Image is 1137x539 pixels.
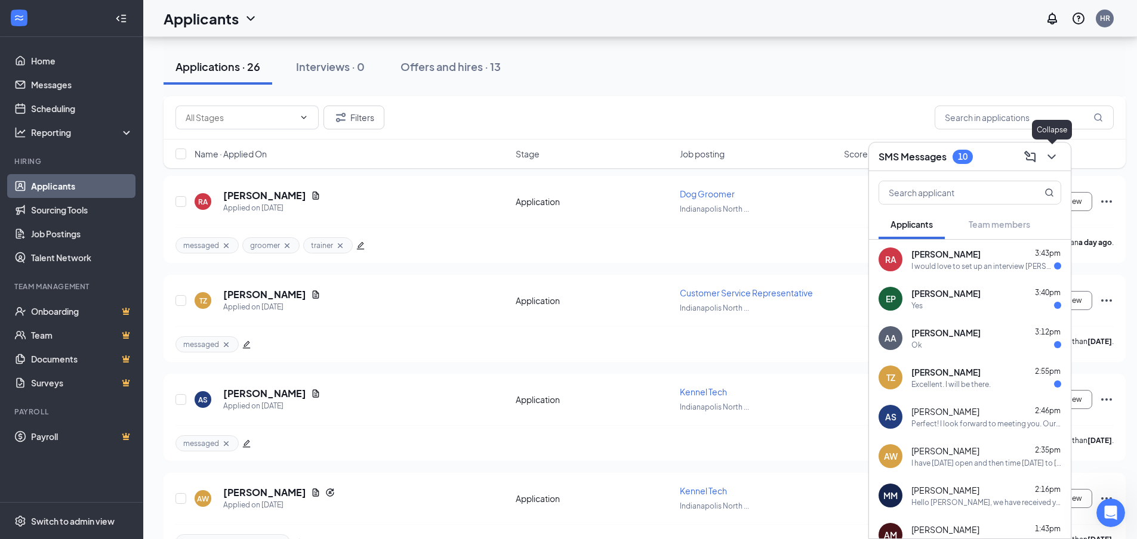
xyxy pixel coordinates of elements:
svg: WorkstreamLogo [13,12,25,24]
a: OnboardingCrown [31,299,133,323]
a: PayrollCrown [31,425,133,448]
span: [PERSON_NAME] [911,248,981,260]
button: ComposeMessage [1021,147,1040,166]
a: Talent Network [31,246,133,269]
span: 2:16pm [1035,485,1061,494]
input: Search applicant [879,181,1021,204]
svg: ComposeMessage [1023,150,1037,164]
span: [PERSON_NAME] [911,484,979,496]
svg: Cross [221,340,231,349]
span: Indianapolis North ... [680,303,749,312]
svg: Ellipses [1099,491,1114,506]
span: Indianapolis North ... [680,402,749,411]
span: [PERSON_NAME] [911,366,981,378]
button: ChevronDown [1042,147,1061,166]
span: [PERSON_NAME] [911,287,981,299]
span: trainer [311,240,333,250]
div: Collapse [1032,120,1072,140]
div: RA [198,197,208,207]
h5: [PERSON_NAME] [223,189,306,202]
svg: Cross [282,241,292,250]
iframe: Intercom live chat [1096,498,1125,527]
h5: [PERSON_NAME] [223,486,306,499]
span: Applicants [891,219,933,230]
span: Name · Applied On [195,148,267,160]
span: 3:40pm [1035,288,1061,297]
span: Team members [969,219,1030,230]
a: Home [31,49,133,73]
div: Excellent. I will be there. [911,379,991,389]
div: TZ [199,296,207,306]
a: SurveysCrown [31,371,133,395]
svg: Ellipses [1099,194,1114,209]
div: Applied on [DATE] [223,400,321,412]
svg: Document [311,389,321,398]
span: [PERSON_NAME] [911,445,979,457]
svg: Ellipses [1099,293,1114,308]
div: AW [884,450,898,462]
input: Search in applications [935,106,1114,129]
div: Ok [911,340,922,350]
div: Payroll [14,407,131,417]
span: Score [844,148,868,160]
span: edit [242,439,251,448]
div: Hello [PERSON_NAME], we have received your application for our open position. We see you put your... [911,497,1061,507]
span: [PERSON_NAME] [911,327,981,339]
h3: SMS Messages [879,150,947,163]
span: 1:43pm [1035,524,1061,533]
div: Yes [911,301,923,311]
div: Application [516,295,673,306]
div: MM [883,490,898,501]
div: Applications · 26 [175,59,260,74]
span: [PERSON_NAME] [911,523,979,535]
span: edit [242,340,251,349]
div: HR [1100,13,1110,23]
div: Application [516,394,673,405]
span: 2:35pm [1035,445,1061,454]
div: Applied on [DATE] [223,202,321,214]
b: [DATE] [1087,436,1112,445]
div: TZ [886,371,895,383]
span: Kennel Tech [680,485,727,496]
b: [DATE] [1087,337,1112,346]
a: Sourcing Tools [31,198,133,222]
svg: Collapse [115,13,127,24]
div: Application [516,196,673,207]
span: Stage [516,148,540,160]
b: a day ago [1079,238,1112,247]
div: Team Management [14,281,131,292]
div: AA [885,332,896,344]
div: Application [516,492,673,504]
a: Applicants [31,174,133,198]
span: Kennel Tech [680,386,727,397]
span: messaged [183,240,219,250]
span: 3:43pm [1035,249,1061,258]
div: RA [885,253,896,265]
span: Dog Groomer [680,188,735,199]
svg: Filter [334,110,348,125]
svg: Cross [335,241,345,250]
svg: Notifications [1045,11,1059,26]
span: Job posting [680,148,725,160]
svg: Document [311,290,321,299]
h5: [PERSON_NAME] [223,387,306,400]
a: DocumentsCrown [31,347,133,371]
h5: [PERSON_NAME] [223,288,306,301]
svg: Cross [221,439,231,448]
div: Reporting [31,126,134,138]
span: [PERSON_NAME] [911,405,979,417]
div: Applied on [DATE] [223,499,335,511]
span: groomer [250,240,280,250]
svg: QuestionInfo [1071,11,1086,26]
svg: Document [311,488,321,497]
svg: Reapply [325,488,335,497]
span: messaged [183,339,219,349]
svg: Settings [14,515,26,527]
button: Filter Filters [323,106,384,129]
h1: Applicants [164,8,239,29]
span: 2:55pm [1035,367,1061,376]
div: EP [886,293,896,305]
svg: MagnifyingGlass [1093,113,1103,122]
span: 2:46pm [1035,406,1061,415]
div: Applied on [DATE] [223,301,321,313]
